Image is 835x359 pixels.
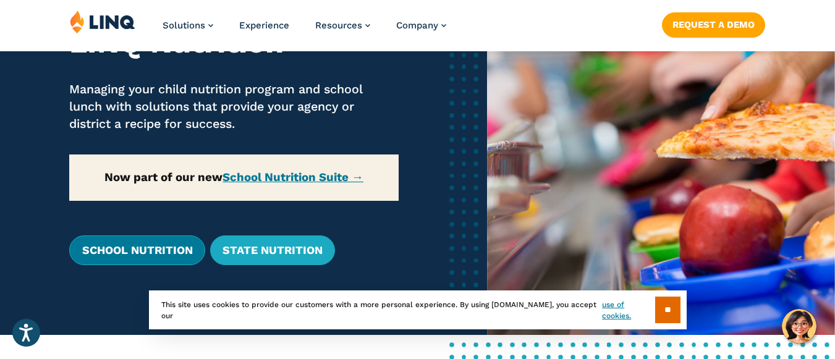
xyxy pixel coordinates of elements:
[70,10,135,33] img: LINQ | K‑12 Software
[69,81,398,133] p: Managing your child nutrition program and school lunch with solutions that provide your agency or...
[602,299,655,321] a: use of cookies.
[163,10,446,51] nav: Primary Navigation
[396,20,446,31] a: Company
[662,10,765,37] nav: Button Navigation
[239,20,289,31] a: Experience
[104,171,363,184] strong: Now part of our new
[662,12,765,37] a: Request a Demo
[210,235,335,265] a: State Nutrition
[69,25,284,60] strong: LINQ Nutrition
[315,20,362,31] span: Resources
[223,171,363,184] a: School Nutrition Suite →
[315,20,370,31] a: Resources
[396,20,438,31] span: Company
[69,235,205,265] a: School Nutrition
[149,290,687,329] div: This site uses cookies to provide our customers with a more personal experience. By using [DOMAIN...
[163,20,213,31] a: Solutions
[163,20,205,31] span: Solutions
[782,309,816,344] button: Hello, have a question? Let’s chat.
